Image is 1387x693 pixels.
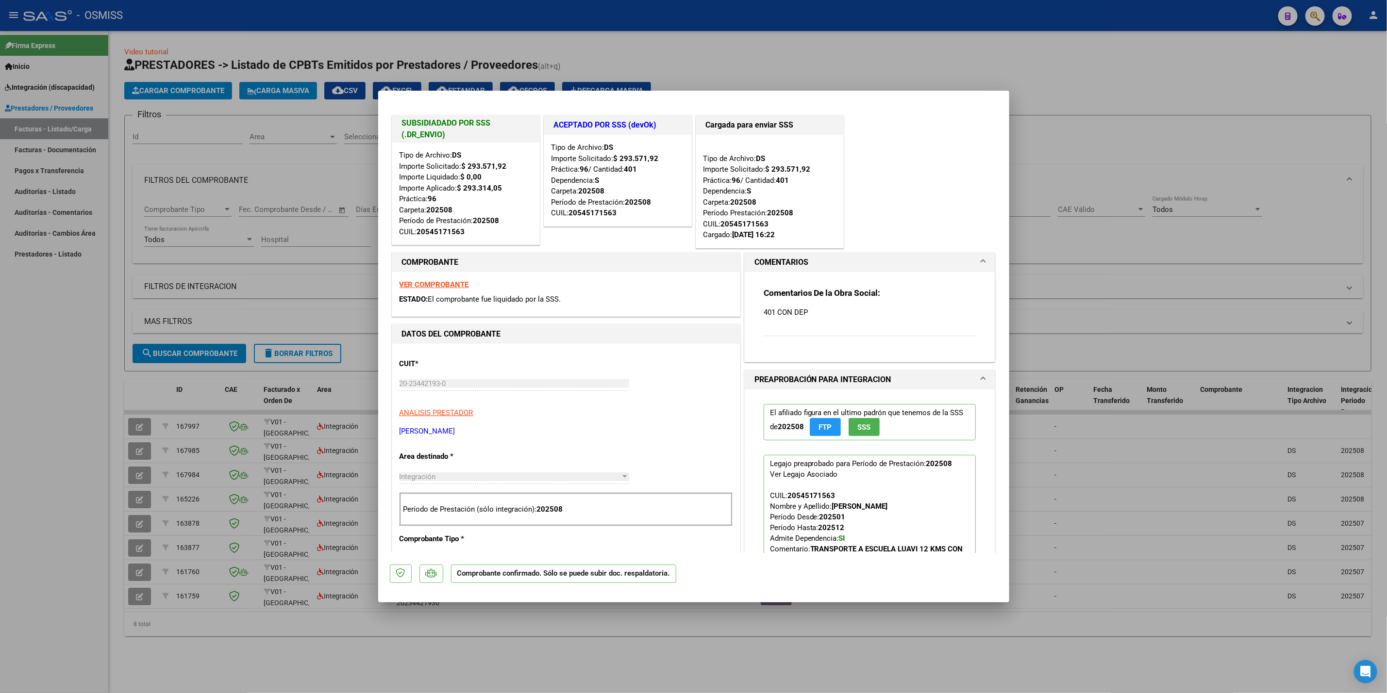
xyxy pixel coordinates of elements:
strong: 202508 [537,505,563,514]
strong: 202508 [427,206,453,214]
h1: ACEPTADO POR SSS (devOk) [554,119,682,131]
strong: 202508 [579,187,605,195]
strong: 202508 [926,459,953,468]
div: 20545171563 [569,208,617,219]
button: SSS [849,418,880,436]
strong: 96 [428,194,437,203]
span: ANALISIS PRESTADOR [400,408,473,417]
strong: DS [604,143,614,152]
strong: [DATE] 16:22 [733,230,775,239]
span: Integración [400,472,436,481]
h1: Cargada para enviar SSS [706,119,834,131]
div: PREAPROBACIÓN PARA INTEGRACION [745,389,995,613]
div: 20545171563 [417,226,465,238]
strong: 202508 [625,198,652,207]
strong: COMPROBANTE [402,258,459,267]
strong: Comentarios De la Obra Social: [764,288,881,298]
span: Comentario: [770,545,963,585]
mat-expansion-panel-header: PREAPROBACIÓN PARA INTEGRACION [745,370,995,389]
strong: 202508 [473,216,500,225]
strong: $ 0,00 [461,173,482,181]
strong: 202508 [778,422,804,431]
a: VER COMPROBANTE [400,280,469,289]
div: 20545171563 [721,219,769,230]
button: FTP [810,418,841,436]
div: Ver Legajo Asociado [770,469,838,480]
strong: TRANSPORTE A ESCUELA LUAVI 12 KMS CON DEP TRANSPORTE A TERAPIAS LU Y SA 44.60// MA,[GEOGRAPHIC_DA... [770,545,963,585]
p: Período de Prestación (sólo integración): [403,504,729,515]
p: Legajo preaprobado para Período de Prestación: [764,455,976,591]
span: ESTADO: [400,295,428,304]
strong: $ 293.314,05 [457,184,502,193]
strong: 96 [580,165,589,174]
strong: $ 293.571,92 [614,154,659,163]
mat-expansion-panel-header: COMENTARIOS [745,253,995,272]
p: Comprobante confirmado. Sólo se puede subir doc. respaldatoria. [451,564,676,583]
strong: DS [756,154,766,163]
div: Open Intercom Messenger [1354,660,1377,683]
h1: COMENTARIOS [754,257,808,268]
span: El comprobante fue liquidado por la SSS. [428,295,561,304]
strong: S [747,187,752,195]
p: Comprobante Tipo * [400,533,500,545]
p: 401 CON DEP [764,307,976,318]
span: SSS [857,423,870,432]
strong: SI [839,534,845,543]
p: El afiliado figura en el ultimo padrón que tenemos de la SSS de [764,404,976,440]
strong: 401 [624,165,637,174]
strong: 202508 [731,198,757,207]
strong: $ 293.571,92 [766,165,811,174]
strong: [PERSON_NAME] [832,502,888,511]
h1: SUBSIDIADADO POR SSS (.DR_ENVIO) [402,117,530,141]
strong: DS [452,151,462,160]
strong: 202512 [819,523,845,532]
h1: PREAPROBACIÓN PARA INTEGRACION [754,374,891,386]
div: Tipo de Archivo: Importe Solicitado: Práctica: / Cantidad: Dependencia: Carpeta: Período de Prest... [551,142,684,219]
span: CUIL: Nombre y Apellido: Período Desde: Período Hasta: Admite Dependencia: [770,491,963,585]
strong: $ 293.571,92 [462,162,507,171]
strong: 96 [732,176,741,185]
div: 20545171563 [787,490,836,501]
span: FTP [819,423,832,432]
p: CUIT [400,358,500,370]
div: Tipo de Archivo: Importe Solicitado: Práctica: / Cantidad: Dependencia: Carpeta: Período Prestaci... [703,142,836,241]
strong: 401 [776,176,789,185]
div: COMENTARIOS [745,272,995,362]
strong: DATOS DEL COMPROBANTE [402,329,501,338]
strong: 202501 [819,513,846,521]
strong: 202508 [768,209,794,217]
div: Tipo de Archivo: Importe Solicitado: Importe Liquidado: Importe Aplicado: Práctica: Carpeta: Perí... [400,150,532,237]
p: [PERSON_NAME] [400,426,733,437]
strong: S [595,176,600,185]
p: Area destinado * [400,451,500,462]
